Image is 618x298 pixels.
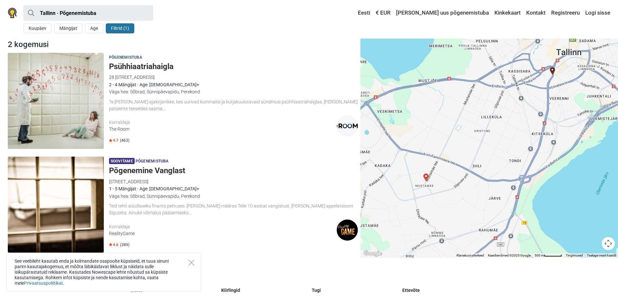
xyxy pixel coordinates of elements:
img: Eesti [353,11,358,15]
img: Star [109,139,112,142]
h5: Psühhiaatriahaigla [109,62,358,71]
a: Privaatsuspoliitikat [24,280,63,286]
img: Põgenemine Vanglast [8,157,104,253]
img: Psühhiaatriahaigla [8,53,104,149]
img: Google [362,249,383,258]
button: Mängijat [54,23,82,33]
img: Star [109,243,112,246]
img: Nowescape logo [8,8,17,18]
div: 2 - 4 Mängijat · Age: [DEMOGRAPHIC_DATA]+ [109,81,358,88]
div: Te [PERSON_NAME] ajakirjanikke, kes uurivad kummalisi ja kurjakuulutavaid sündmusi psühhiaatriaha... [109,99,358,112]
button: Kuupäev [23,23,52,33]
a: Logi sisse [584,7,610,19]
h5: Põgenemine Vanglast [109,166,358,175]
button: Filtrid (1) [106,23,134,33]
div: 1 - 5 Mängijat · Age: [DEMOGRAPHIC_DATA]+ [109,185,358,192]
div: Psühhiaatriahaigla [549,67,556,75]
span: 4.6 [109,242,118,247]
button: Klaviatuuri otseteed [456,253,484,258]
a: Eesti [352,7,372,19]
div: RealityGame [109,230,337,237]
div: Korraldaja [109,223,337,230]
button: Age [85,23,103,33]
a: [PERSON_NAME] uus põgenemistuba [394,7,491,19]
div: Teid tehti süüdlaseks finants pettuses. [PERSON_NAME] määras Teile 10 aastat vangistust, [PERSON_... [109,203,358,216]
img: The Room [337,115,358,137]
button: Kaardikaamera juhtnupud [602,237,615,250]
span: Kaardiandmed ©2025 Google [488,254,531,257]
div: See veebileht kasutab enda ja kolmandate osapoolte küpsiseid, et tuua sinuni parim kasutajakogemu... [6,253,201,292]
span: 4.7 [109,138,118,143]
span: Põgenemistuba [109,54,142,61]
a: Tingimused (avaneb uuel vahekaardil) [566,254,583,257]
a: € EUR [374,7,392,19]
span: 500 m [535,254,544,257]
div: 28 [STREET_ADDRESS] [109,74,358,81]
a: Kontakt [525,7,547,19]
div: [STREET_ADDRESS] [109,178,358,185]
a: Kinkekaart [493,7,522,19]
img: RealityGame [337,220,358,241]
button: Close [188,260,194,266]
a: Teatage veast kaardil [587,254,616,257]
div: Väga hea: Sõbrad, Sünnipäevapidu, Perekond [109,88,358,95]
span: (389) [120,242,129,247]
h5: Ettevõte [402,288,488,293]
div: Põgenemine Vanglast [422,173,430,181]
input: proovi “Tallinn” [23,5,153,21]
span: Soovitame [109,158,135,164]
div: The Room [109,126,337,133]
a: Registreeru [550,7,581,19]
h5: Tugi [312,288,397,293]
a: Google Mapsis selle piirkonna avamine (avaneb uues aknas) [362,249,383,258]
div: Korraldaja [109,119,337,126]
button: Kaardi mõõtkava: 500 m 51 piksli kohta [533,253,564,258]
h5: Kiirlingid [221,288,307,293]
span: (463) [120,138,129,143]
div: 2 kogemusi [5,39,360,50]
span: Põgenemistuba [136,158,169,165]
div: Väga hea: Sõbrad, Sünnipäevapidu, Perekond [109,193,358,200]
